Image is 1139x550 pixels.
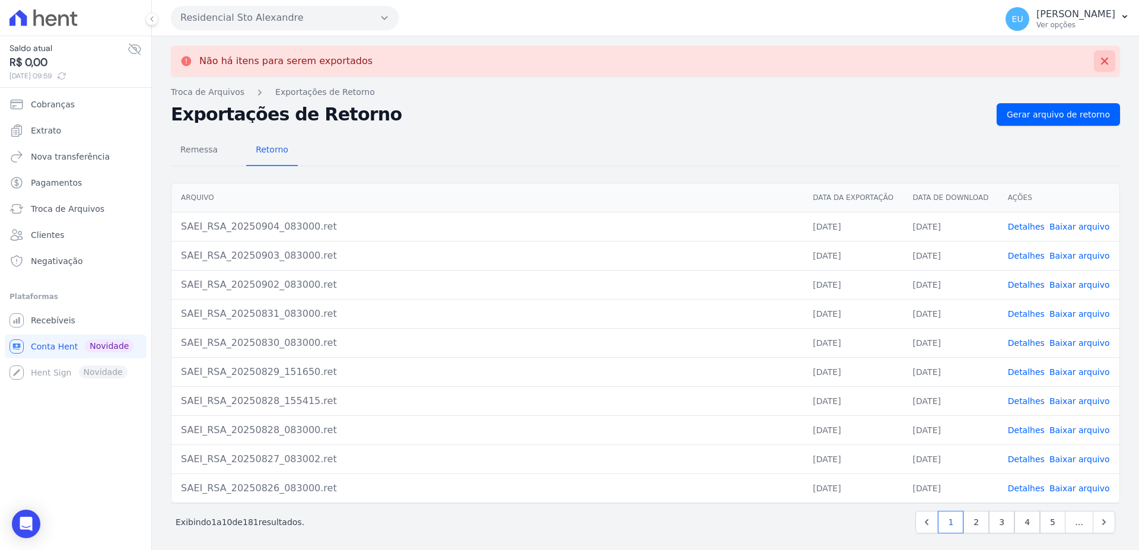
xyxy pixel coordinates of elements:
td: [DATE] [803,328,903,357]
a: Baixar arquivo [1049,280,1110,290]
span: Gerar arquivo de retorno [1007,109,1110,120]
span: R$ 0,00 [9,55,128,71]
button: EU [PERSON_NAME] Ver opções [996,2,1139,36]
span: Remessa [173,138,225,161]
p: Não há itens para serem exportados [199,55,373,67]
a: Baixar arquivo [1049,222,1110,231]
div: SAEI_RSA_20250903_083000.ret [181,249,794,263]
a: Detalhes [1008,425,1045,435]
th: Data de Download [903,183,998,212]
a: 2 [963,511,989,533]
td: [DATE] [803,270,903,299]
a: Remessa [171,135,227,166]
div: SAEI_RSA_20250902_083000.ret [181,278,794,292]
span: Conta Hent [31,341,78,352]
a: Baixar arquivo [1049,251,1110,260]
span: Negativação [31,255,83,267]
a: Detalhes [1008,396,1045,406]
th: Ações [998,183,1119,212]
span: 181 [243,517,259,527]
div: SAEI_RSA_20250827_083002.ret [181,452,794,466]
a: 4 [1014,511,1040,533]
a: 1 [938,511,963,533]
td: [DATE] [803,386,903,415]
div: SAEI_RSA_20250826_083000.ret [181,481,794,495]
td: [DATE] [803,357,903,386]
span: Extrato [31,125,61,136]
a: Baixar arquivo [1049,338,1110,348]
span: Novidade [85,339,133,352]
div: Open Intercom Messenger [12,510,40,538]
td: [DATE] [903,357,998,386]
span: Saldo atual [9,42,128,55]
td: [DATE] [903,241,998,270]
td: [DATE] [803,415,903,444]
a: Retorno [246,135,298,166]
td: [DATE] [803,473,903,503]
a: Previous [915,511,938,533]
span: Recebíveis [31,314,75,326]
span: EU [1012,15,1023,23]
a: Detalhes [1008,222,1045,231]
a: Conta Hent Novidade [5,335,147,358]
a: Baixar arquivo [1049,367,1110,377]
div: SAEI_RSA_20250831_083000.ret [181,307,794,321]
a: Extrato [5,119,147,142]
td: [DATE] [903,270,998,299]
a: Baixar arquivo [1049,454,1110,464]
a: Exportações de Retorno [275,86,375,98]
p: [PERSON_NAME] [1036,8,1115,20]
span: Nova transferência [31,151,110,163]
p: Ver opções [1036,20,1115,30]
a: Troca de Arquivos [5,197,147,221]
th: Data da Exportação [803,183,903,212]
td: [DATE] [903,415,998,444]
span: Clientes [31,229,64,241]
nav: Breadcrumb [171,86,1120,98]
td: [DATE] [903,386,998,415]
a: Clientes [5,223,147,247]
a: Detalhes [1008,280,1045,290]
a: Gerar arquivo de retorno [997,103,1120,126]
a: Detalhes [1008,367,1045,377]
a: Detalhes [1008,454,1045,464]
a: Baixar arquivo [1049,309,1110,319]
span: Retorno [249,138,295,161]
span: Troca de Arquivos [31,203,104,215]
td: [DATE] [903,473,998,503]
div: SAEI_RSA_20250828_083000.ret [181,423,794,437]
td: [DATE] [803,212,903,241]
td: [DATE] [903,328,998,357]
a: Detalhes [1008,309,1045,319]
a: Detalhes [1008,338,1045,348]
td: [DATE] [803,444,903,473]
a: Recebíveis [5,309,147,332]
a: Detalhes [1008,484,1045,493]
a: Troca de Arquivos [171,86,244,98]
span: Pagamentos [31,177,82,189]
a: 3 [989,511,1014,533]
span: 1 [211,517,217,527]
span: [DATE] 09:59 [9,71,128,81]
div: SAEI_RSA_20250829_151650.ret [181,365,794,379]
button: Residencial Sto Alexandre [171,6,399,30]
h2: Exportações de Retorno [171,106,987,123]
td: [DATE] [803,241,903,270]
td: [DATE] [903,444,998,473]
th: Arquivo [171,183,803,212]
td: [DATE] [803,299,903,328]
span: Cobranças [31,98,75,110]
span: … [1065,511,1093,533]
nav: Sidebar [9,93,142,384]
p: Exibindo a de resultados. [176,516,304,528]
div: SAEI_RSA_20250904_083000.ret [181,220,794,234]
a: Pagamentos [5,171,147,195]
a: Next [1093,511,1115,533]
a: Cobranças [5,93,147,116]
a: Baixar arquivo [1049,396,1110,406]
a: Nova transferência [5,145,147,169]
td: [DATE] [903,212,998,241]
a: 5 [1040,511,1065,533]
a: Baixar arquivo [1049,425,1110,435]
div: Plataformas [9,290,142,304]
